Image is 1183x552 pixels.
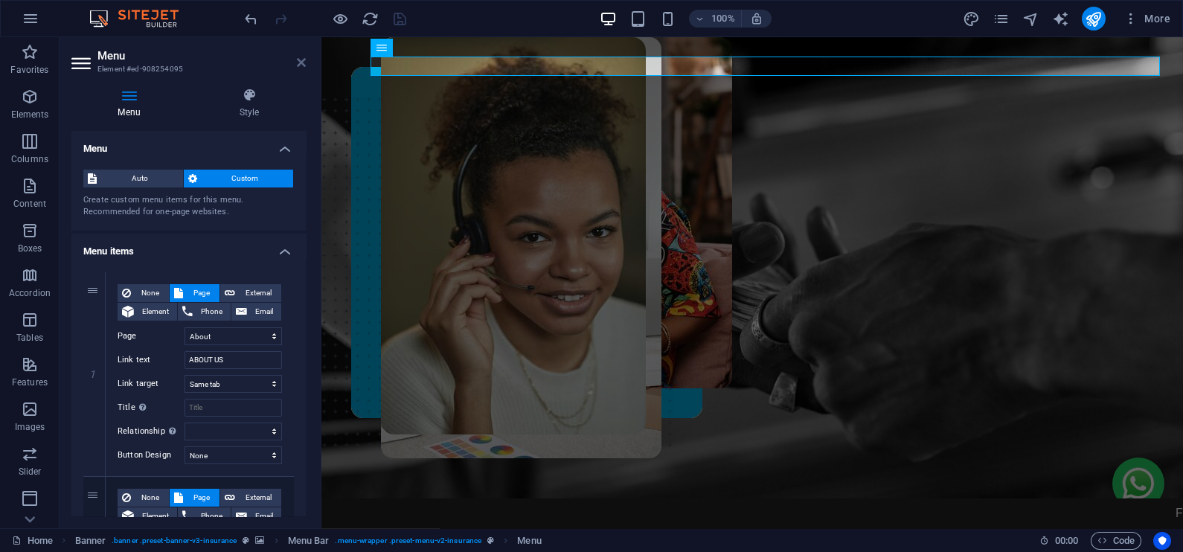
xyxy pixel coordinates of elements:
[101,170,179,187] span: Auto
[1039,532,1079,550] h6: Session time
[1123,11,1170,26] span: More
[135,489,164,507] span: None
[1082,7,1106,31] button: publish
[361,10,379,28] button: reload
[963,10,981,28] button: design
[86,10,197,28] img: Editor Logo
[251,507,277,525] span: Email
[185,399,282,417] input: Title
[231,303,281,321] button: Email
[487,536,494,545] i: This element is a customizable preset
[711,10,735,28] h6: 100%
[10,64,48,76] p: Favorites
[251,303,277,321] span: Email
[1091,532,1141,550] button: Code
[1022,10,1040,28] button: navigator
[197,507,226,525] span: Phone
[193,88,306,119] h4: Style
[82,368,103,380] em: 1
[335,532,481,550] span: . menu-wrapper .preset-menu-v2-insurance
[689,10,742,28] button: 100%
[197,303,226,321] span: Phone
[97,49,306,62] h2: Menu
[118,351,185,369] label: Link text
[362,10,379,28] i: Reload page
[220,489,281,507] button: External
[138,507,173,525] span: Element
[112,532,237,550] span: . banner .preset-banner-v3-insurance
[11,109,49,121] p: Elements
[71,88,193,119] h4: Menu
[71,131,306,158] h4: Menu
[243,10,260,28] i: Undo: Edit headline (Ctrl+Z)
[170,489,219,507] button: Page
[1052,10,1070,28] button: text_generator
[963,10,980,28] i: Design (Ctrl+Alt+Y)
[118,507,177,525] button: Element
[12,532,53,550] a: Click to cancel selection. Double-click to open Pages
[231,507,281,525] button: Email
[118,375,185,393] label: Link target
[202,170,289,187] span: Custom
[240,284,277,302] span: External
[1065,535,1068,546] span: :
[1153,532,1171,550] button: Usercentrics
[83,194,294,219] div: Create custom menu items for this menu. Recommended for one-page websites.
[288,532,330,550] span: Click to select. Double-click to edit
[118,489,169,507] button: None
[243,536,249,545] i: This element is a customizable preset
[178,303,231,321] button: Phone
[118,399,185,417] label: Title
[1052,10,1069,28] i: AI Writer
[242,10,260,28] button: undo
[83,170,183,187] button: Auto
[240,489,277,507] span: External
[185,351,282,369] input: Link text...
[135,284,164,302] span: None
[750,12,763,25] i: On resize automatically adjust zoom level to fit chosen device.
[517,532,541,550] span: Click to select. Double-click to edit
[1118,7,1176,31] button: More
[184,170,294,187] button: Custom
[75,532,106,550] span: Click to select. Double-click to edit
[15,421,45,433] p: Images
[1085,10,1102,28] i: Publish
[118,303,177,321] button: Element
[16,332,43,344] p: Tables
[1022,10,1039,28] i: Navigator
[993,10,1010,28] i: Pages (Ctrl+Alt+S)
[170,284,219,302] button: Page
[1097,532,1135,550] span: Code
[187,284,215,302] span: Page
[1055,532,1078,550] span: 00 00
[118,284,169,302] button: None
[9,287,51,299] p: Accordion
[178,507,231,525] button: Phone
[11,153,48,165] p: Columns
[118,446,185,464] label: Button Design
[255,536,264,545] i: This element contains a background
[118,423,185,440] label: Relationship
[18,243,42,254] p: Boxes
[71,234,306,260] h4: Menu items
[97,62,276,76] h3: Element #ed-908254095
[993,10,1010,28] button: pages
[13,198,46,210] p: Content
[220,284,281,302] button: External
[75,532,542,550] nav: breadcrumb
[19,466,42,478] p: Slider
[12,376,48,388] p: Features
[138,303,173,321] span: Element
[187,489,215,507] span: Page
[118,327,185,345] label: Page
